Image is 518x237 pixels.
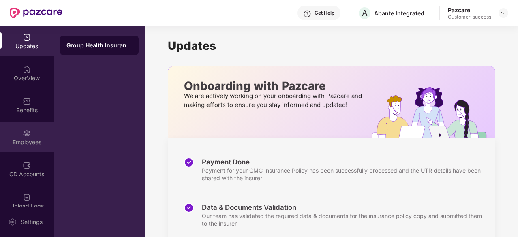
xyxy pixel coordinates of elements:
div: Payment Done [202,158,487,167]
div: Pazcare [448,6,491,14]
p: Onboarding with Pazcare [184,82,364,90]
div: Group Health Insurance [66,41,132,49]
img: svg+xml;base64,PHN2ZyBpZD0iU3RlcC1Eb25lLTMyeDMyIiB4bWxucz0iaHR0cDovL3d3dy53My5vcmcvMjAwMC9zdmciIH... [184,203,194,213]
div: Get Help [315,10,334,16]
img: svg+xml;base64,PHN2ZyBpZD0iSG9tZSIgeG1sbnM9Imh0dHA6Ly93d3cudzMub3JnLzIwMDAvc3ZnIiB3aWR0aD0iMjAiIG... [23,65,31,73]
img: svg+xml;base64,PHN2ZyBpZD0iRHJvcGRvd24tMzJ4MzIiIHhtbG5zPSJodHRwOi8vd3d3LnczLm9yZy8yMDAwL3N2ZyIgd2... [500,10,507,16]
img: svg+xml;base64,PHN2ZyBpZD0iU2V0dGluZy0yMHgyMCIgeG1sbnM9Imh0dHA6Ly93d3cudzMub3JnLzIwMDAvc3ZnIiB3aW... [9,218,17,226]
img: svg+xml;base64,PHN2ZyBpZD0iVXBkYXRlZCIgeG1sbnM9Imh0dHA6Ly93d3cudzMub3JnLzIwMDAvc3ZnIiB3aWR0aD0iMj... [23,33,31,41]
div: Our team has validated the required data & documents for the insurance policy copy and submitted ... [202,212,487,227]
img: hrOnboarding [372,87,495,138]
div: Abante Integrated P5 [374,9,431,17]
img: svg+xml;base64,PHN2ZyBpZD0iSGVscC0zMngzMiIgeG1sbnM9Imh0dHA6Ly93d3cudzMub3JnLzIwMDAvc3ZnIiB3aWR0aD... [303,10,311,18]
div: Payment for your GMC Insurance Policy has been successfully processed and the UTR details have be... [202,167,487,182]
img: New Pazcare Logo [10,8,62,18]
h1: Updates [168,39,495,53]
img: svg+xml;base64,PHN2ZyBpZD0iQ0RfQWNjb3VudHMiIGRhdGEtbmFtZT0iQ0QgQWNjb3VudHMiIHhtbG5zPSJodHRwOi8vd3... [23,161,31,169]
img: svg+xml;base64,PHN2ZyBpZD0iU3RlcC1Eb25lLTMyeDMyIiB4bWxucz0iaHR0cDovL3d3dy53My5vcmcvMjAwMC9zdmciIH... [184,158,194,167]
p: We are actively working on your onboarding with Pazcare and making efforts to ensure you stay inf... [184,92,364,109]
div: Settings [18,218,45,226]
div: Data & Documents Validation [202,203,487,212]
img: svg+xml;base64,PHN2ZyBpZD0iRW1wbG95ZWVzIiB4bWxucz0iaHR0cDovL3d3dy53My5vcmcvMjAwMC9zdmciIHdpZHRoPS... [23,129,31,137]
div: Customer_success [448,14,491,20]
span: A [362,8,368,18]
img: svg+xml;base64,PHN2ZyBpZD0iQmVuZWZpdHMiIHhtbG5zPSJodHRwOi8vd3d3LnczLm9yZy8yMDAwL3N2ZyIgd2lkdGg9Ij... [23,97,31,105]
img: svg+xml;base64,PHN2ZyBpZD0iVXBsb2FkX0xvZ3MiIGRhdGEtbmFtZT0iVXBsb2FkIExvZ3MiIHhtbG5zPSJodHRwOi8vd3... [23,193,31,201]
